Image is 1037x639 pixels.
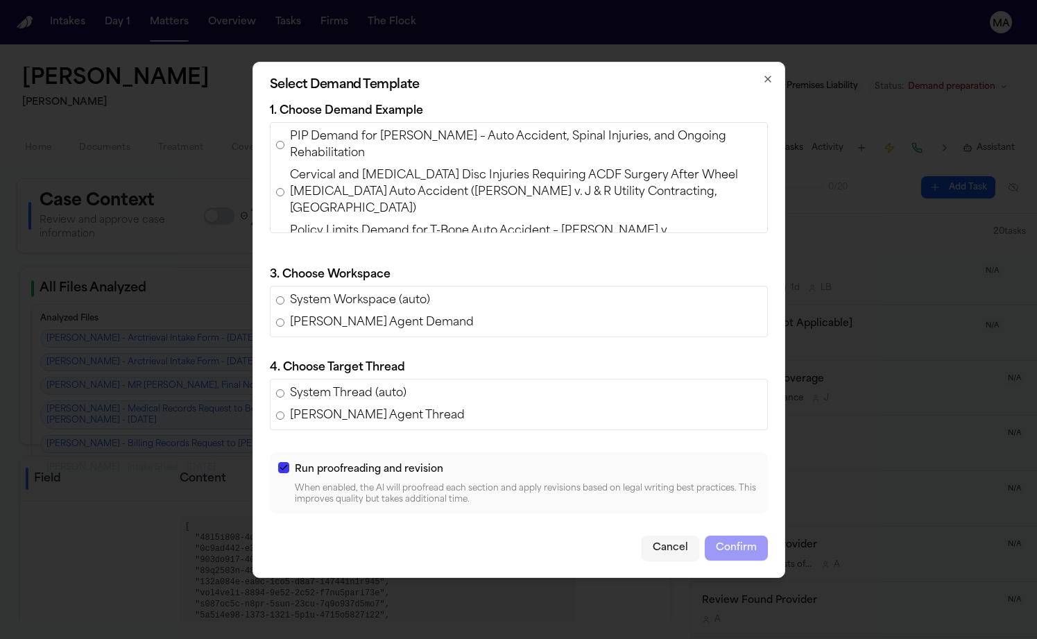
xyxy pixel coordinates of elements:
[290,385,406,402] span: System Thread (auto)
[290,292,430,309] span: System Workspace (auto)
[295,464,443,475] span: Run proofreading and revision
[276,389,284,398] input: System Thread (auto)
[290,407,465,424] span: [PERSON_NAME] Agent Thread
[276,318,284,327] input: [PERSON_NAME] Agent Demand
[276,141,284,149] input: PIP Demand for [PERSON_NAME] – Auto Accident, Spinal Injuries, and Ongoing Rehabilitation
[290,314,474,331] span: [PERSON_NAME] Agent Demand
[276,188,284,196] input: Cervical and [MEDICAL_DATA] Disc Injuries Requiring ACDF Surgery After Wheel [MEDICAL_DATA] Auto ...
[270,266,768,283] p: 3. Choose Workspace
[270,79,768,92] h2: Select Demand Template
[290,167,762,217] span: Cervical and [MEDICAL_DATA] Disc Injuries Requiring ACDF Surgery After Wheel [MEDICAL_DATA] Auto ...
[276,411,284,420] input: [PERSON_NAME] Agent Thread
[276,296,284,305] input: System Workspace (auto)
[290,223,762,256] span: Policy Limits Demand for T-Bone Auto Accident – [PERSON_NAME] v. [PERSON_NAME] (Safeway Insurance)
[290,128,762,162] span: PIP Demand for [PERSON_NAME] – Auto Accident, Spinal Injuries, and Ongoing Rehabilitation
[270,359,768,376] p: 4. Choose Target Thread
[642,536,699,561] button: Cancel
[295,483,760,505] p: When enabled, the AI will proofread each section and apply revisions based on legal writing best ...
[270,103,768,119] p: 1. Choose Demand Example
